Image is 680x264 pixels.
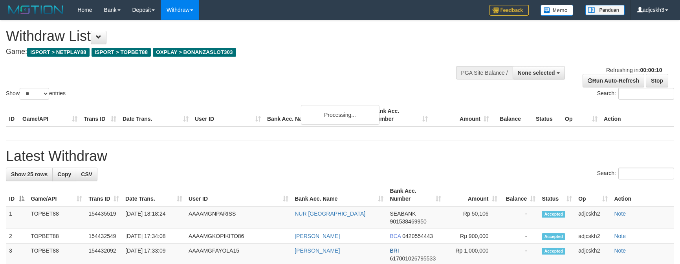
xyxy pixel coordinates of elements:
[614,210,626,217] a: Note
[119,104,192,126] th: Date Trans.
[6,88,66,100] label: Show entries
[27,206,85,229] td: TOPBET88
[562,104,601,126] th: Op
[185,229,291,244] td: AAAAMGKOPIKITO86
[11,171,48,177] span: Show 25 rows
[27,229,85,244] td: TOPBET88
[500,229,539,244] td: -
[646,74,668,87] a: Stop
[611,184,674,206] th: Action
[85,184,122,206] th: Trans ID: activate to sort column ascending
[6,104,19,126] th: ID
[618,168,674,179] input: Search:
[597,88,674,100] label: Search:
[6,184,27,206] th: ID: activate to sort column descending
[6,229,27,244] td: 2
[444,229,500,244] td: Rp 900,000
[185,206,291,229] td: AAAAMGNPARISS
[27,184,85,206] th: Game/API: activate to sort column ascending
[585,5,625,15] img: panduan.png
[606,67,662,73] span: Refreshing in:
[539,184,575,206] th: Status: activate to sort column ascending
[518,70,555,76] span: None selected
[81,104,119,126] th: Trans ID
[390,247,399,254] span: BRI
[533,104,562,126] th: Status
[387,184,444,206] th: Bank Acc. Number: activate to sort column ascending
[6,28,445,44] h1: Withdraw List
[6,148,674,164] h1: Latest Withdraw
[85,206,122,229] td: 154435519
[492,104,533,126] th: Balance
[583,74,644,87] a: Run Auto-Refresh
[185,184,291,206] th: User ID: activate to sort column ascending
[370,104,431,126] th: Bank Acc. Number
[81,171,92,177] span: CSV
[575,229,611,244] td: adjcskh2
[601,104,674,126] th: Action
[295,233,340,239] a: [PERSON_NAME]
[295,247,340,254] a: [PERSON_NAME]
[444,206,500,229] td: Rp 50,106
[92,48,151,57] span: ISPORT > TOPBET88
[500,206,539,229] td: -
[444,184,500,206] th: Amount: activate to sort column ascending
[85,229,122,244] td: 154432549
[301,105,379,125] div: Processing...
[6,4,66,16] img: MOTION_logo.png
[153,48,236,57] span: OXPLAY > BONANZASLOT303
[614,247,626,254] a: Note
[6,168,53,181] a: Show 25 rows
[542,233,565,240] span: Accepted
[6,48,445,56] h4: Game:
[575,184,611,206] th: Op: activate to sort column ascending
[390,210,416,217] span: SEABANK
[6,206,27,229] td: 1
[541,5,574,16] img: Button%20Memo.svg
[291,184,387,206] th: Bank Acc. Name: activate to sort column ascending
[597,168,674,179] label: Search:
[264,104,370,126] th: Bank Acc. Name
[122,184,185,206] th: Date Trans.: activate to sort column ascending
[618,88,674,100] input: Search:
[122,229,185,244] td: [DATE] 17:34:08
[500,184,539,206] th: Balance: activate to sort column ascending
[390,218,426,225] span: Copy 901538469950 to clipboard
[640,67,662,73] strong: 00:00:10
[76,168,97,181] a: CSV
[456,66,513,79] div: PGA Site Balance /
[489,5,529,16] img: Feedback.jpg
[52,168,76,181] a: Copy
[402,233,433,239] span: Copy 0420554443 to clipboard
[20,88,49,100] select: Showentries
[192,104,264,126] th: User ID
[57,171,71,177] span: Copy
[542,248,565,255] span: Accepted
[542,211,565,218] span: Accepted
[19,104,81,126] th: Game/API
[513,66,565,79] button: None selected
[390,233,401,239] span: BCA
[390,255,436,262] span: Copy 617001026795533 to clipboard
[614,233,626,239] a: Note
[431,104,492,126] th: Amount
[27,48,90,57] span: ISPORT > NETPLAY88
[575,206,611,229] td: adjcskh2
[295,210,365,217] a: NUR [GEOGRAPHIC_DATA]
[122,206,185,229] td: [DATE] 18:18:24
